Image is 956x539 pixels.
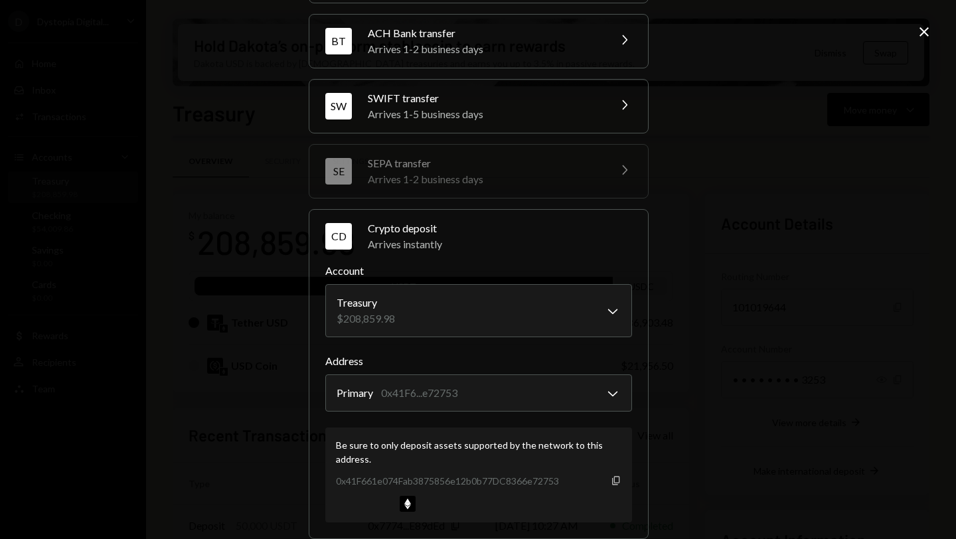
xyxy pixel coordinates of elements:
div: 0x41F6...e72753 [381,385,457,401]
div: CD [325,223,352,250]
div: Be sure to only deposit assets supported by the network to this address. [336,438,621,466]
div: Crypto deposit [368,220,632,236]
button: CDCrypto depositArrives instantly [309,210,648,263]
button: SESEPA transferArrives 1-2 business days [309,145,648,198]
div: SEPA transfer [368,155,600,171]
div: Arrives 1-5 business days [368,106,600,122]
label: Account [325,263,632,279]
div: SW [325,93,352,119]
img: polygon-mainnet [442,496,458,512]
label: Address [325,353,632,369]
img: ethereum-mainnet [400,496,416,512]
div: 0x41F661e074Fab3875856e12b0b77DC8366e72753 [336,474,559,488]
img: avalanche-mainnet [378,496,394,512]
div: SE [325,158,352,185]
div: SWIFT transfer [368,90,600,106]
div: Arrives 1-2 business days [368,171,600,187]
button: Account [325,284,632,337]
div: BT [325,28,352,54]
div: ACH Bank transfer [368,25,600,41]
div: Arrives instantly [368,236,632,252]
img: base-mainnet [336,496,352,512]
div: Arrives 1-2 business days [368,41,600,57]
button: Address [325,374,632,412]
img: optimism-mainnet [421,496,437,512]
img: arbitrum-mainnet [357,496,373,512]
div: CDCrypto depositArrives instantly [325,263,632,522]
button: BTACH Bank transferArrives 1-2 business days [309,15,648,68]
button: SWSWIFT transferArrives 1-5 business days [309,80,648,133]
